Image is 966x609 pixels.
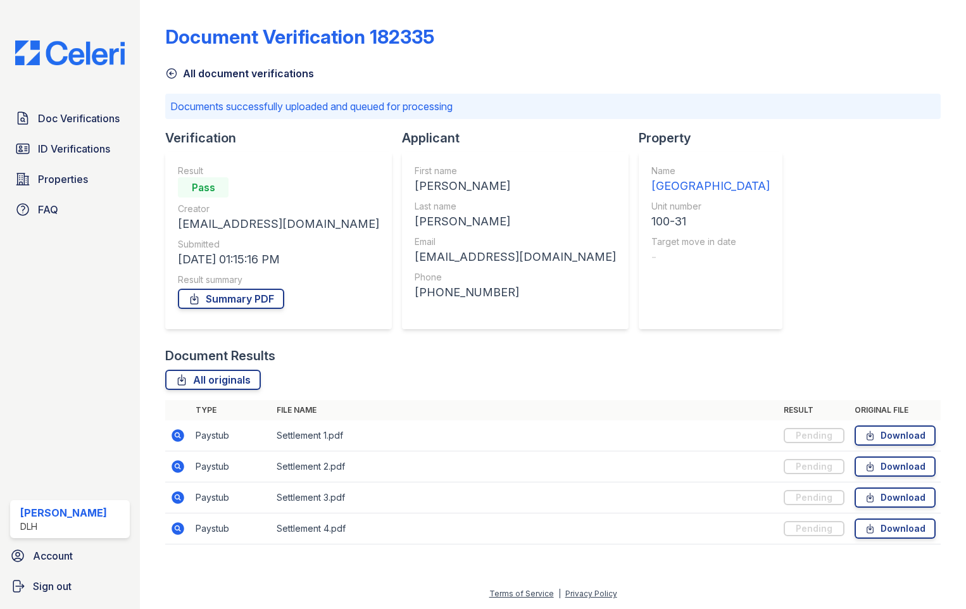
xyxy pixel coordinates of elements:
[415,177,616,195] div: [PERSON_NAME]
[38,141,110,156] span: ID Verifications
[10,136,130,161] a: ID Verifications
[784,459,844,474] div: Pending
[10,106,130,131] a: Doc Verifications
[272,400,779,420] th: File name
[855,425,936,446] a: Download
[191,420,272,451] td: Paystub
[178,273,379,286] div: Result summary
[20,520,107,533] div: DLH
[191,451,272,482] td: Paystub
[272,482,779,513] td: Settlement 3.pdf
[5,543,135,568] a: Account
[855,456,936,477] a: Download
[33,579,72,594] span: Sign out
[651,165,770,195] a: Name [GEOGRAPHIC_DATA]
[178,165,379,177] div: Result
[10,197,130,222] a: FAQ
[178,238,379,251] div: Submitted
[651,213,770,230] div: 100-31
[415,213,616,230] div: [PERSON_NAME]
[272,513,779,544] td: Settlement 4.pdf
[170,99,936,114] p: Documents successfully uploaded and queued for processing
[651,248,770,266] div: -
[165,25,434,48] div: Document Verification 182335
[191,482,272,513] td: Paystub
[855,518,936,539] a: Download
[33,548,73,563] span: Account
[402,129,639,147] div: Applicant
[415,271,616,284] div: Phone
[565,589,617,598] a: Privacy Policy
[850,400,941,420] th: Original file
[651,177,770,195] div: [GEOGRAPHIC_DATA]
[165,66,314,81] a: All document verifications
[855,487,936,508] a: Download
[5,41,135,65] img: CE_Logo_Blue-a8612792a0a2168367f1c8372b55b34899dd931a85d93a1a3d3e32e68fde9ad4.png
[272,451,779,482] td: Settlement 2.pdf
[178,203,379,215] div: Creator
[165,347,275,365] div: Document Results
[38,172,88,187] span: Properties
[415,235,616,248] div: Email
[489,589,554,598] a: Terms of Service
[558,589,561,598] div: |
[191,513,272,544] td: Paystub
[165,370,261,390] a: All originals
[784,490,844,505] div: Pending
[178,251,379,268] div: [DATE] 01:15:16 PM
[415,200,616,213] div: Last name
[784,521,844,536] div: Pending
[639,129,793,147] div: Property
[165,129,402,147] div: Verification
[20,505,107,520] div: [PERSON_NAME]
[415,165,616,177] div: First name
[784,428,844,443] div: Pending
[178,289,284,309] a: Summary PDF
[651,200,770,213] div: Unit number
[10,166,130,192] a: Properties
[191,400,272,420] th: Type
[651,235,770,248] div: Target move in date
[178,177,229,198] div: Pass
[415,284,616,301] div: [PHONE_NUMBER]
[5,574,135,599] a: Sign out
[415,248,616,266] div: [EMAIL_ADDRESS][DOMAIN_NAME]
[651,165,770,177] div: Name
[38,202,58,217] span: FAQ
[272,420,779,451] td: Settlement 1.pdf
[178,215,379,233] div: [EMAIL_ADDRESS][DOMAIN_NAME]
[779,400,850,420] th: Result
[38,111,120,126] span: Doc Verifications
